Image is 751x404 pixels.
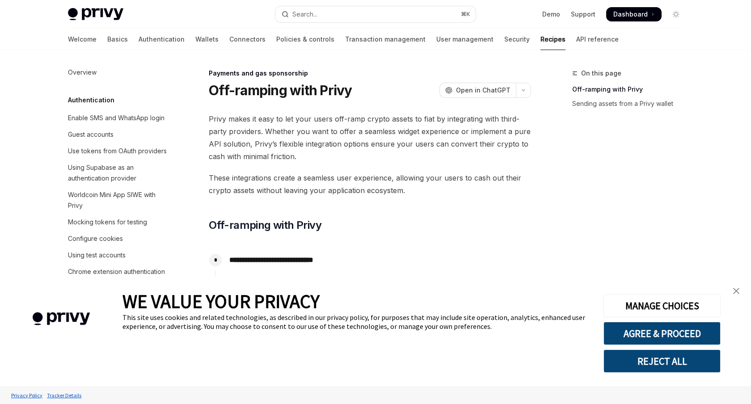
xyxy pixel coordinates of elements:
div: Configure cookies [68,233,123,244]
a: Worldcoin Mini App SIWE with Privy [61,187,175,214]
div: Payments and gas sponsorship [209,69,531,78]
div: Search... [292,9,317,20]
a: Configure cookies [61,231,175,247]
span: Dashboard [613,10,648,19]
a: Guest accounts [61,126,175,143]
a: Dashboard [606,7,662,21]
a: Security [504,29,530,50]
h5: Authentication [68,95,114,105]
span: Off-ramping with Privy [209,218,321,232]
a: Privacy Policy [9,387,45,403]
a: Mocking tokens for testing [61,214,175,230]
button: AGREE & PROCEED [603,322,721,345]
span: These integrations create a seamless user experience, allowing your users to cash out their crypt... [209,172,531,197]
div: Using Supabase as an authentication provider [68,162,170,184]
a: Using test accounts [61,247,175,263]
a: Connectors [229,29,266,50]
a: Transaction management [345,29,426,50]
a: Authentication [139,29,185,50]
button: Open search [275,6,476,22]
div: Mocking tokens for testing [68,217,147,227]
img: close banner [733,288,739,294]
div: Overview [68,67,97,78]
a: Tracker Details [45,387,84,403]
button: Toggle dark mode [669,7,683,21]
a: Off-ramping with Privy [572,82,690,97]
a: Chrome extension authentication [61,264,175,280]
div: Chrome extension authentication [68,266,165,277]
a: Support [571,10,595,19]
a: Overview [61,64,175,80]
a: Basics [107,29,128,50]
a: Welcome [68,29,97,50]
a: close banner [727,282,745,300]
a: Using Supabase as an authentication provider [61,160,175,186]
a: Demo [542,10,560,19]
a: Sending assets from a Privy wallet [572,97,690,111]
span: Open in ChatGPT [456,86,511,95]
div: Using test accounts [68,250,126,261]
img: light logo [68,8,123,21]
span: Privy makes it easy to let your users off-ramp crypto assets to fiat by integrating with third-pa... [209,113,531,163]
span: WE VALUE YOUR PRIVACY [122,290,320,313]
a: Policies & controls [276,29,334,50]
div: Worldcoin Mini App SIWE with Privy [68,189,170,211]
h1: Off-ramping with Privy [209,82,352,98]
a: User management [436,29,494,50]
span: ⌘ K [461,11,470,18]
a: Recipes [540,29,565,50]
img: company logo [13,299,109,338]
div: Use tokens from OAuth providers [68,146,167,156]
a: Use tokens from OAuth providers [61,143,175,159]
div: Guest accounts [68,129,114,140]
a: Wallets [195,29,219,50]
button: Open in ChatGPT [439,83,516,98]
button: MANAGE CHOICES [603,294,721,317]
button: REJECT ALL [603,349,721,373]
a: API reference [576,29,619,50]
div: Enable SMS and WhatsApp login [68,113,165,123]
span: On this page [581,68,621,79]
span: Assets are stored in the user’s Privy wallet and can be off-ramped [229,275,531,288]
a: Enable SMS and WhatsApp login [61,110,175,126]
div: This site uses cookies and related technologies, as described in our privacy policy, for purposes... [122,313,590,331]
